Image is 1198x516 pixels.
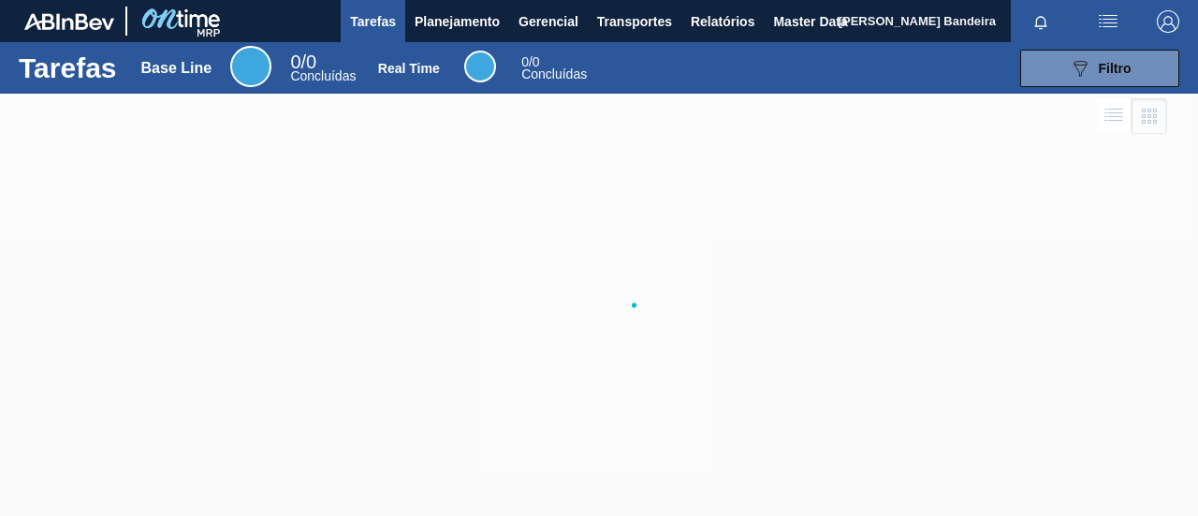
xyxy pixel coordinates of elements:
[1097,10,1119,33] img: userActions
[464,51,496,82] div: Real Time
[1020,50,1179,87] button: Filtro
[521,54,539,69] span: / 0
[19,57,117,79] h1: Tarefas
[521,66,587,81] span: Concluídas
[141,60,212,77] div: Base Line
[691,10,754,33] span: Relatórios
[290,54,356,82] div: Base Line
[521,56,587,81] div: Real Time
[1011,8,1071,35] button: Notificações
[350,10,396,33] span: Tarefas
[230,46,271,87] div: Base Line
[24,13,114,30] img: TNhmsLtSVTkK8tSr43FrP2fwEKptu5GPRR3wAAAABJRU5ErkJggg==
[290,68,356,83] span: Concluídas
[1099,61,1132,76] span: Filtro
[1157,10,1179,33] img: Logout
[597,10,672,33] span: Transportes
[290,52,300,72] span: 0
[415,10,500,33] span: Planejamento
[773,10,847,33] span: Master Data
[290,52,316,72] span: / 0
[519,10,578,33] span: Gerencial
[378,61,440,76] div: Real Time
[521,54,529,69] span: 0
